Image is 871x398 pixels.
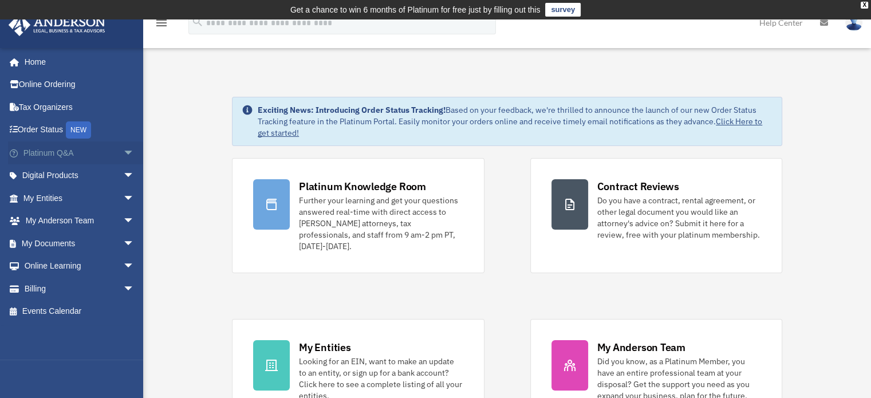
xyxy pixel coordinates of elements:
span: arrow_drop_down [123,255,146,278]
i: search [191,15,204,28]
a: Billingarrow_drop_down [8,277,152,300]
div: Contract Reviews [597,179,679,194]
a: My Anderson Teamarrow_drop_down [8,210,152,233]
a: Digital Productsarrow_drop_down [8,164,152,187]
a: Online Ordering [8,73,152,96]
span: arrow_drop_down [123,164,146,188]
a: Platinum Q&Aarrow_drop_down [8,141,152,164]
a: survey [545,3,581,17]
div: close [861,2,868,9]
div: Further your learning and get your questions answered real-time with direct access to [PERSON_NAM... [299,195,463,252]
a: Online Learningarrow_drop_down [8,255,152,278]
a: My Entitiesarrow_drop_down [8,187,152,210]
a: menu [155,20,168,30]
a: Home [8,50,146,73]
a: Contract Reviews Do you have a contract, rental agreement, or other legal document you would like... [530,158,782,273]
span: arrow_drop_down [123,187,146,210]
span: arrow_drop_down [123,232,146,255]
div: Based on your feedback, we're thrilled to announce the launch of our new Order Status Tracking fe... [258,104,773,139]
a: Tax Organizers [8,96,152,119]
div: Platinum Knowledge Room [299,179,426,194]
img: Anderson Advisors Platinum Portal [5,14,109,36]
a: Events Calendar [8,300,152,323]
div: NEW [66,121,91,139]
div: My Entities [299,340,350,354]
div: Do you have a contract, rental agreement, or other legal document you would like an attorney's ad... [597,195,761,241]
a: Click Here to get started! [258,116,762,138]
a: Order StatusNEW [8,119,152,142]
div: My Anderson Team [597,340,685,354]
i: menu [155,16,168,30]
span: arrow_drop_down [123,210,146,233]
span: arrow_drop_down [123,277,146,301]
a: Platinum Knowledge Room Further your learning and get your questions answered real-time with dire... [232,158,484,273]
span: arrow_drop_down [123,141,146,165]
a: My Documentsarrow_drop_down [8,232,152,255]
img: User Pic [845,14,862,31]
div: Get a chance to win 6 months of Platinum for free just by filling out this [290,3,541,17]
strong: Exciting News: Introducing Order Status Tracking! [258,105,446,115]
